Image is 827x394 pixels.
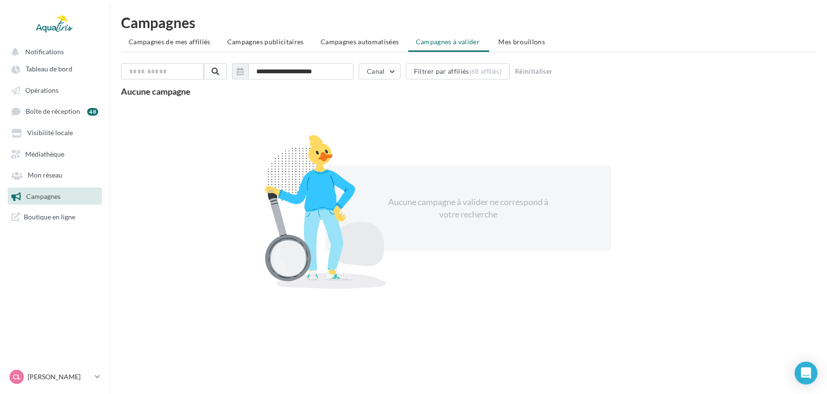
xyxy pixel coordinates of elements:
[129,38,211,46] span: Campagnes de mes affiliés
[6,60,104,77] a: Tableau de bord
[227,38,304,46] span: Campagnes publicitaires
[13,372,20,382] span: CL
[6,208,104,225] a: Boutique en ligne
[8,368,102,386] a: CL [PERSON_NAME]
[27,129,73,137] span: Visibilité locale
[26,65,72,73] span: Tableau de bord
[469,68,502,75] div: (68 affiliés)
[498,38,545,46] span: Mes brouillons
[87,108,98,116] div: 48
[26,108,80,116] span: Boîte de réception
[25,48,64,56] span: Notifications
[28,171,62,179] span: Mon réseau
[24,212,75,221] span: Boutique en ligne
[6,145,104,162] a: Médiathèque
[359,63,401,79] button: Canal
[321,38,399,46] span: Campagnes automatisées
[6,124,104,141] a: Visibilité locale
[25,150,64,158] span: Médiathèque
[25,86,59,94] span: Opérations
[795,362,817,384] div: Open Intercom Messenger
[406,63,510,79] button: Filtrer par affiliés(68 affiliés)
[6,81,104,98] a: Opérations
[6,187,104,205] a: Campagnes
[6,102,104,120] a: Boîte de réception 48
[386,196,550,220] div: Aucune campagne à valider ne correspond à votre recherche
[511,66,557,77] button: Réinitialiser
[28,372,91,382] p: [PERSON_NAME]
[6,166,104,183] a: Mon réseau
[121,86,191,97] span: Aucune campagne
[121,15,816,30] h1: Campagnes
[26,192,61,200] span: Campagnes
